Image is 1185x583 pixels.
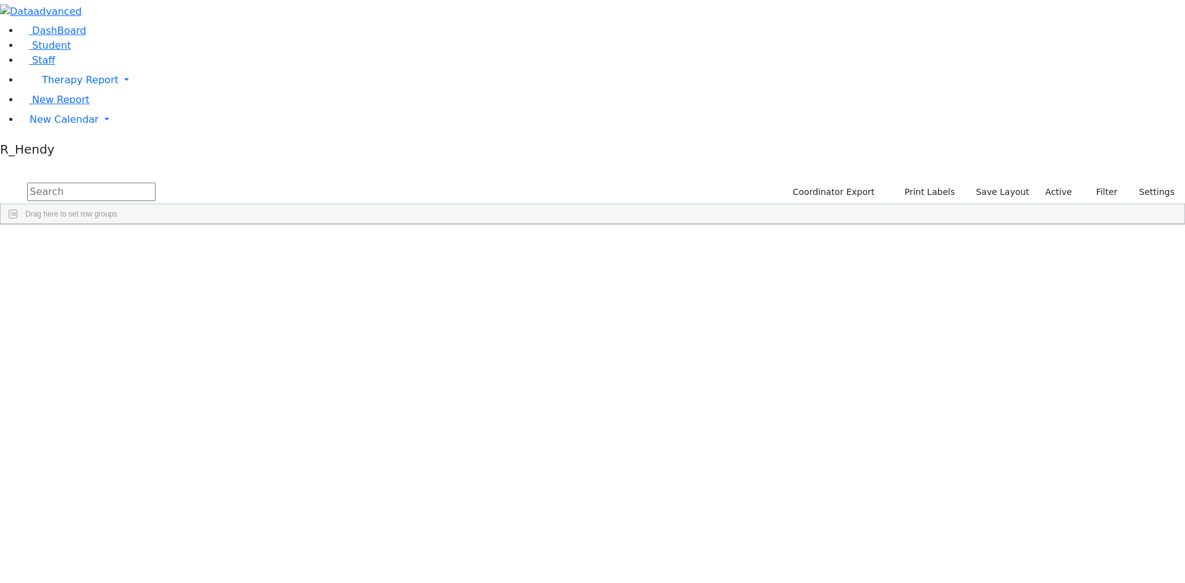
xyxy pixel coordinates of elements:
[20,54,55,66] a: Staff
[1123,183,1180,202] button: Settings
[20,94,89,105] a: New Report
[20,25,86,36] a: DashBoard
[20,107,1185,132] a: New Calendar
[25,210,117,218] span: Drag here to set row groups
[890,183,960,202] button: Print Labels
[32,39,71,51] span: Student
[32,94,89,105] span: New Report
[42,74,118,86] span: Therapy Report
[1080,183,1123,202] button: Filter
[970,183,1034,202] button: Save Layout
[27,183,156,201] input: Search
[30,114,99,125] span: New Calendar
[20,68,1185,93] a: Therapy Report
[20,39,71,51] a: Student
[1040,183,1078,202] label: Active
[32,54,55,66] span: Staff
[784,183,880,202] button: Coordinator Export
[32,25,86,36] span: DashBoard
